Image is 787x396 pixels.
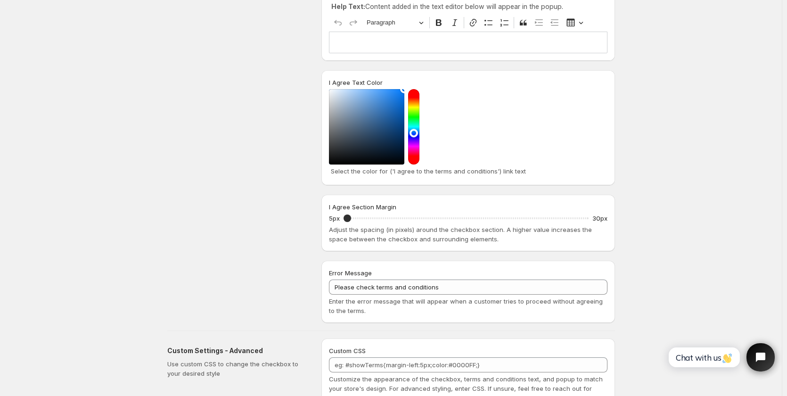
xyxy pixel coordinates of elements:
[329,297,603,314] span: Enter the error message that will appear when a customer tries to proceed without agreeing to the...
[329,226,592,243] span: Adjust the spacing (in pixels) around the checkbox section. A higher value increases the space be...
[167,359,306,378] p: Use custom CSS to change the checkbox to your desired style
[329,347,366,355] span: Custom CSS
[331,166,606,176] p: Select the color for ('I agree to the terms and conditions') link text
[592,214,607,223] p: 30px
[329,203,396,211] span: I Agree Section Margin
[329,78,383,87] label: I Agree Text Color
[362,16,427,30] button: Paragraph, Heading
[329,32,607,53] div: Editor editing area: main. Press Alt+0 for help.
[329,269,372,277] span: Error Message
[367,17,416,28] span: Paragraph
[658,335,783,379] iframe: Tidio Chat
[331,2,365,10] strong: Help Text:
[167,346,306,355] h2: Custom Settings - Advanced
[329,214,340,223] p: 5px
[329,14,607,32] div: Editor toolbar
[331,2,605,11] p: Content added in the text editor below will appear in the popup.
